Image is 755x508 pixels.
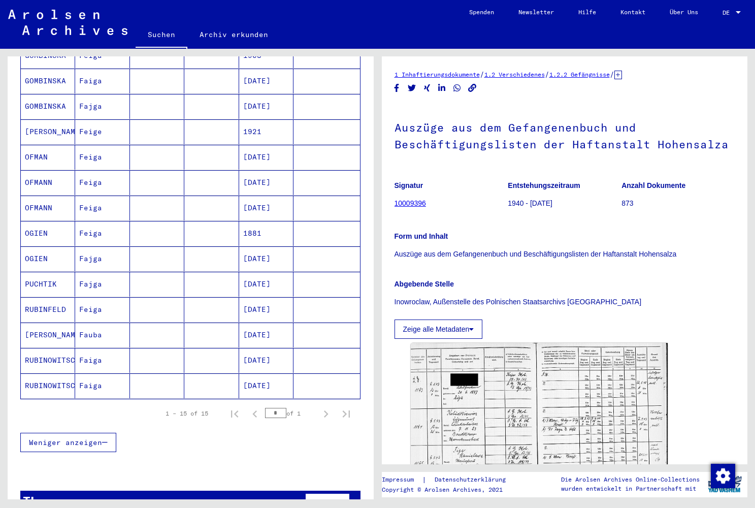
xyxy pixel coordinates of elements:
a: 1.2.2 Gefängnisse [549,71,610,78]
button: First page [224,403,245,424]
mat-cell: Feiga [75,196,129,220]
a: 10009396 [395,199,426,207]
mat-cell: Feiga [75,170,129,195]
mat-cell: RUBINOWITSCH [21,348,75,373]
mat-cell: Feiga [75,221,129,246]
mat-cell: Fajga [75,272,129,297]
button: Share on Facebook [391,82,402,94]
button: Weniger anzeigen [20,433,116,452]
mat-cell: RUBINFELD [21,297,75,322]
button: Previous page [245,403,265,424]
mat-cell: [DATE] [239,246,293,271]
mat-cell: GOMBINSKA [21,94,75,119]
b: Signatur [395,181,423,189]
mat-cell: Fajga [75,246,129,271]
a: Archiv erkunden [187,22,280,47]
mat-cell: Faiga [75,373,129,398]
h1: Auszüge aus dem Gefangenenbuch und Beschäftigungslisten der Haftanstalt Hohensalza [395,104,735,166]
mat-cell: OGIEN [21,221,75,246]
mat-cell: OFMANN [21,170,75,195]
button: Copy link [467,82,478,94]
mat-cell: OGIEN [21,246,75,271]
mat-cell: OFMANN [21,196,75,220]
a: Datenschutzerklärung [426,474,518,485]
mat-cell: [DATE] [239,145,293,170]
mat-cell: OFMAN [21,145,75,170]
a: 1 Inhaftierungsdokumente [395,71,480,78]
b: Anzahl Dokumente [621,181,685,189]
mat-cell: 1921 [239,119,293,144]
mat-cell: [DATE] [239,297,293,322]
span: / [610,70,614,79]
img: yv_logo.png [706,471,744,497]
mat-cell: GOMBINSKA [21,69,75,93]
mat-cell: Fauba [75,323,129,347]
mat-cell: RUBINOWITSCH [21,373,75,398]
p: Inowroclaw, Außenstelle des Polnischen Staatsarchivs [GEOGRAPHIC_DATA] [395,297,735,307]
mat-cell: 1881 [239,221,293,246]
mat-cell: Fajga [75,94,129,119]
mat-cell: [DATE] [239,348,293,373]
b: Form und Inhalt [395,232,448,240]
mat-cell: [DATE] [239,323,293,347]
mat-cell: PUCHTIK [21,272,75,297]
a: Suchen [136,22,187,49]
p: 873 [621,198,735,209]
span: / [545,70,549,79]
mat-cell: [DATE] [239,272,293,297]
p: 1940 - [DATE] [508,198,621,209]
img: Arolsen_neg.svg [8,10,127,35]
span: / [480,70,484,79]
button: Share on Twitter [407,82,417,94]
div: | [382,474,518,485]
p: Die Arolsen Archives Online-Collections [561,475,700,484]
mat-cell: Faiga [75,69,129,93]
mat-cell: Feige [75,119,129,144]
mat-cell: [PERSON_NAME] [21,119,75,144]
span: DE [723,9,734,16]
button: Share on WhatsApp [452,82,463,94]
mat-cell: [PERSON_NAME] [21,323,75,347]
a: Impressum [382,474,422,485]
button: Last page [336,403,356,424]
span: Weniger anzeigen [29,438,102,447]
p: Copyright © Arolsen Archives, 2021 [382,485,518,494]
button: Next page [316,403,336,424]
button: Share on Xing [422,82,433,94]
mat-cell: Feiga [75,297,129,322]
button: Zeige alle Metadaten [395,320,483,339]
p: Auszüge aus dem Gefangenenbuch und Beschäftigungslisten der Haftanstalt Hohensalza [395,249,735,260]
mat-cell: [DATE] [239,170,293,195]
mat-cell: [DATE] [239,69,293,93]
mat-cell: [DATE] [239,373,293,398]
mat-cell: [DATE] [239,94,293,119]
mat-cell: Feiga [75,145,129,170]
div: 1 – 15 of 15 [166,409,208,418]
b: Abgebende Stelle [395,280,454,288]
mat-cell: Faiga [75,348,129,373]
mat-cell: [DATE] [239,196,293,220]
p: wurden entwickelt in Partnerschaft mit [561,484,700,493]
span: Filter [314,498,341,507]
div: of 1 [265,408,316,418]
a: 1.2 Verschiedenes [484,71,545,78]
b: Entstehungszeitraum [508,181,580,189]
img: Zustimmung ändern [711,464,735,488]
button: Share on LinkedIn [437,82,447,94]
